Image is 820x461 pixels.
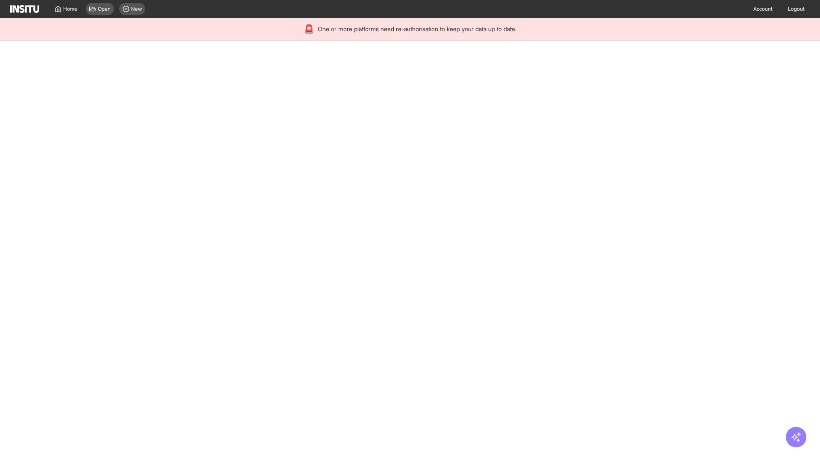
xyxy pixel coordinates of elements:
[304,23,314,35] div: 🚨
[63,6,77,12] span: Home
[10,5,39,13] img: Logo
[131,6,142,12] span: New
[318,25,516,33] span: One or more platforms need re-authorisation to keep your data up to date.
[98,6,111,12] span: Open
